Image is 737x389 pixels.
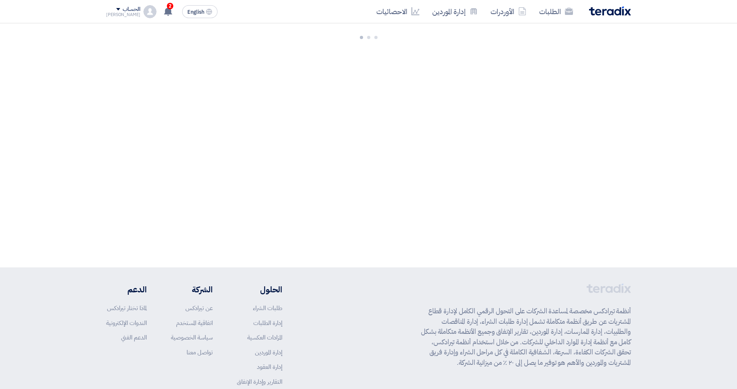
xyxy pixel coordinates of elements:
[106,319,147,327] a: الندوات الإلكترونية
[176,319,213,327] a: اتفاقية المستخدم
[370,2,426,21] a: الاحصائيات
[237,377,282,386] a: التقارير وإدارة الإنفاق
[106,12,140,17] div: [PERSON_NAME]
[533,2,579,21] a: الطلبات
[171,283,213,296] li: الشركة
[253,304,282,312] a: طلبات الشراء
[106,283,147,296] li: الدعم
[187,9,204,15] span: English
[253,319,282,327] a: إدارة الطلبات
[255,348,282,357] a: إدارة الموردين
[187,348,213,357] a: تواصل معنا
[237,283,282,296] li: الحلول
[144,5,156,18] img: profile_test.png
[171,333,213,342] a: سياسة الخصوصية
[257,362,282,371] a: إدارة العقود
[484,2,533,21] a: الأوردرات
[121,333,147,342] a: الدعم الفني
[107,304,147,312] a: لماذا تختار تيرادكس
[123,6,140,13] div: الحساب
[421,306,631,368] p: أنظمة تيرادكس مخصصة لمساعدة الشركات على التحول الرقمي الكامل لإدارة قطاع المشتريات عن طريق أنظمة ...
[185,304,213,312] a: عن تيرادكس
[247,333,282,342] a: المزادات العكسية
[182,5,218,18] button: English
[167,3,173,9] span: 2
[589,6,631,16] img: Teradix logo
[426,2,484,21] a: إدارة الموردين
